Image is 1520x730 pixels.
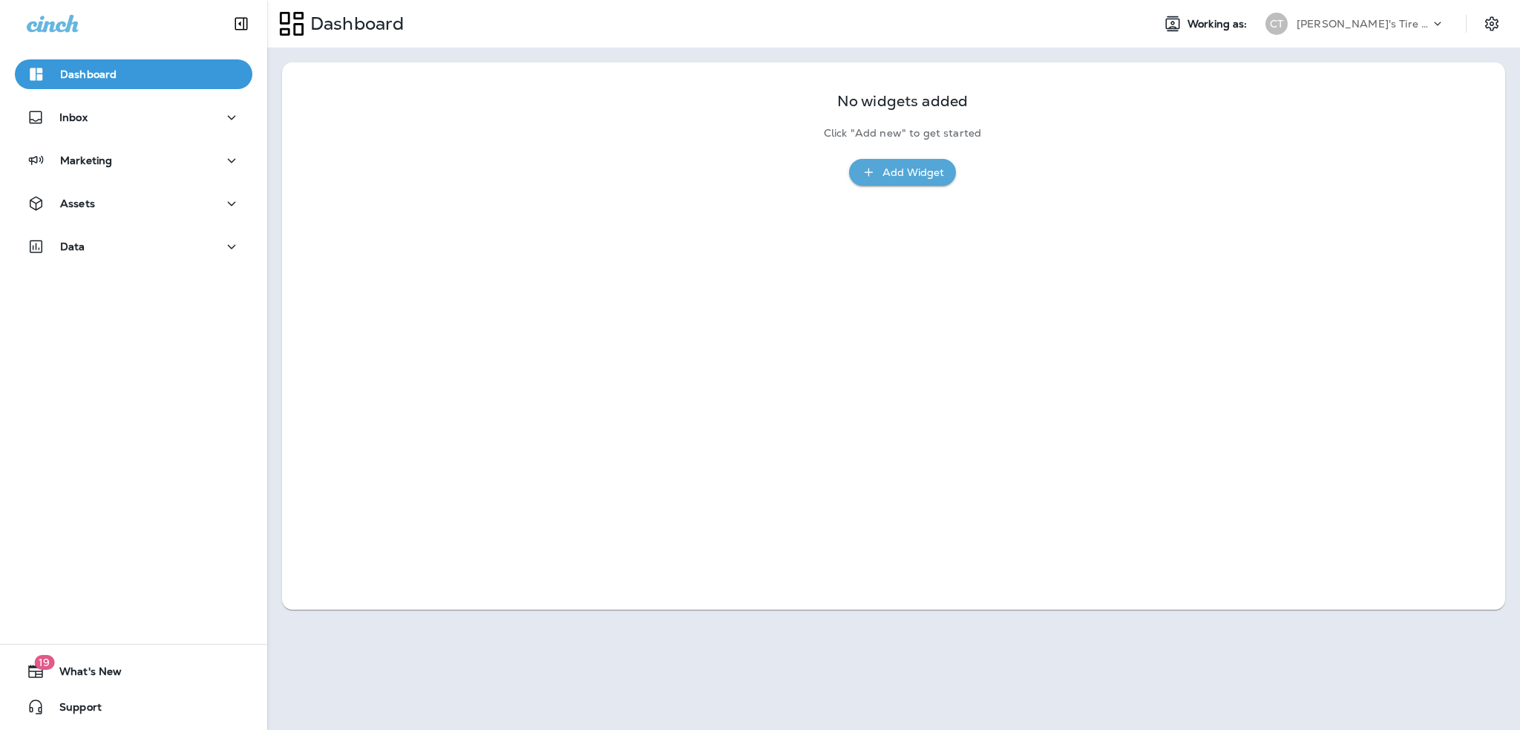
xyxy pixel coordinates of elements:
span: What's New [45,665,122,683]
p: Dashboard [304,13,404,35]
span: Support [45,701,102,719]
button: Dashboard [15,59,252,89]
div: Add Widget [882,163,944,182]
button: Assets [15,189,252,218]
button: 19What's New [15,656,252,686]
p: Dashboard [60,68,117,80]
button: Add Widget [849,159,956,186]
p: Marketing [60,154,112,166]
button: Marketing [15,146,252,175]
p: Click "Add new" to get started [824,127,981,140]
div: CT [1265,13,1288,35]
p: No widgets added [837,95,968,108]
button: Data [15,232,252,261]
button: Inbox [15,102,252,132]
button: Collapse Sidebar [220,9,262,39]
p: [PERSON_NAME]'s Tire & Auto [1297,18,1430,30]
p: Inbox [59,111,88,123]
span: 19 [34,655,54,670]
p: Assets [60,198,95,209]
p: Data [60,241,85,252]
button: Support [15,692,252,722]
span: Working as: [1187,18,1251,30]
button: Settings [1478,10,1505,37]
